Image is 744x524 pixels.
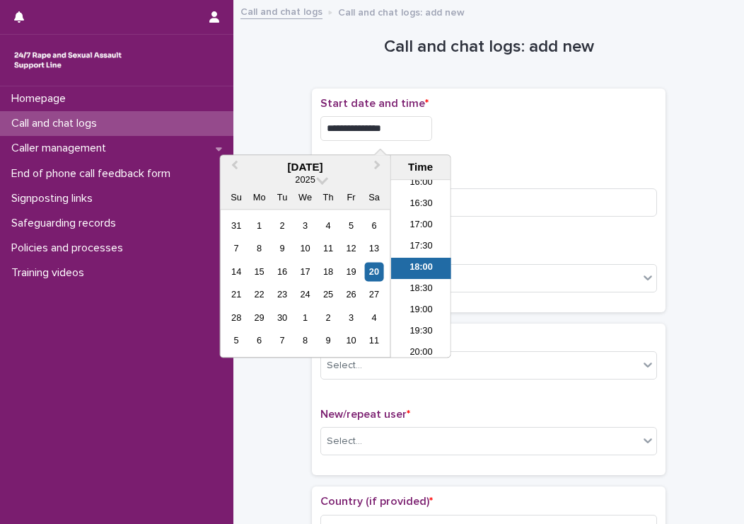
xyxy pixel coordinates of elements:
[227,188,246,207] div: Su
[225,215,385,353] div: month 2025-09
[342,331,361,351] div: Choose Friday, October 10th, 2025
[6,266,95,280] p: Training videos
[391,322,451,343] li: 19:30
[342,216,361,235] div: Choose Friday, September 5th, 2025
[6,142,117,155] p: Caller management
[342,285,361,304] div: Choose Friday, September 26th, 2025
[273,285,292,304] div: Choose Tuesday, September 23rd, 2025
[227,285,246,304] div: Choose Sunday, September 21st, 2025
[364,216,383,235] div: Choose Saturday, September 6th, 2025
[364,308,383,327] div: Choose Saturday, October 4th, 2025
[342,188,361,207] div: Fr
[318,188,337,207] div: Th
[327,358,362,373] div: Select...
[6,167,182,181] p: End of phone call feedback form
[227,331,246,351] div: Choose Sunday, October 5th, 2025
[222,156,245,179] button: Previous Month
[273,188,292,207] div: Tu
[318,285,337,304] div: Choose Thursday, September 25th, 2025
[273,308,292,327] div: Choose Tuesday, September 30th, 2025
[320,409,410,420] span: New/repeat user
[273,262,292,281] div: Choose Tuesday, September 16th, 2025
[391,195,451,216] li: 16:30
[6,192,104,205] p: Signposting links
[221,161,390,173] div: [DATE]
[227,308,246,327] div: Choose Sunday, September 28th, 2025
[296,216,315,235] div: Choose Wednesday, September 3rd, 2025
[295,175,315,186] span: 2025
[391,301,451,322] li: 19:00
[296,239,315,258] div: Choose Wednesday, September 10th, 2025
[391,258,451,280] li: 18:00
[320,496,433,507] span: Country (if provided)
[250,285,269,304] div: Choose Monday, September 22nd, 2025
[273,331,292,351] div: Choose Tuesday, October 7th, 2025
[250,188,269,207] div: Mo
[11,46,124,74] img: rhQMoQhaT3yELyF149Cw
[312,37,665,57] h1: Call and chat logs: add new
[391,237,451,258] li: 17:30
[250,331,269,351] div: Choose Monday, October 6th, 2025
[296,308,315,327] div: Choose Wednesday, October 1st, 2025
[296,262,315,281] div: Choose Wednesday, September 17th, 2025
[391,216,451,237] li: 17:00
[342,308,361,327] div: Choose Friday, October 3rd, 2025
[296,285,315,304] div: Choose Wednesday, September 24th, 2025
[250,262,269,281] div: Choose Monday, September 15th, 2025
[318,331,337,351] div: Choose Thursday, October 9th, 2025
[250,216,269,235] div: Choose Monday, September 1st, 2025
[250,308,269,327] div: Choose Monday, September 29th, 2025
[364,262,383,281] div: Choose Saturday, September 20th, 2025
[342,239,361,258] div: Choose Friday, September 12th, 2025
[296,331,315,351] div: Choose Wednesday, October 8th, 2025
[318,239,337,258] div: Choose Thursday, September 11th, 2025
[227,216,246,235] div: Choose Sunday, August 31st, 2025
[273,216,292,235] div: Choose Tuesday, September 2nd, 2025
[296,188,315,207] div: We
[368,156,390,179] button: Next Month
[250,239,269,258] div: Choose Monday, September 8th, 2025
[227,262,246,281] div: Choose Sunday, September 14th, 2025
[318,308,337,327] div: Choose Thursday, October 2nd, 2025
[327,434,362,449] div: Select...
[6,117,108,130] p: Call and chat logs
[342,262,361,281] div: Choose Friday, September 19th, 2025
[364,285,383,304] div: Choose Saturday, September 27th, 2025
[273,239,292,258] div: Choose Tuesday, September 9th, 2025
[391,280,451,301] li: 18:30
[364,331,383,351] div: Choose Saturday, October 11th, 2025
[364,188,383,207] div: Sa
[6,241,134,255] p: Policies and processes
[318,216,337,235] div: Choose Thursday, September 4th, 2025
[240,3,322,19] a: Call and chat logs
[318,262,337,281] div: Choose Thursday, September 18th, 2025
[338,4,465,19] p: Call and chat logs: add new
[391,343,451,365] li: 20:00
[227,239,246,258] div: Choose Sunday, September 7th, 2025
[6,92,77,106] p: Homepage
[391,173,451,195] li: 16:00
[395,161,447,173] div: Time
[6,217,127,230] p: Safeguarding records
[364,239,383,258] div: Choose Saturday, September 13th, 2025
[320,98,429,109] span: Start date and time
